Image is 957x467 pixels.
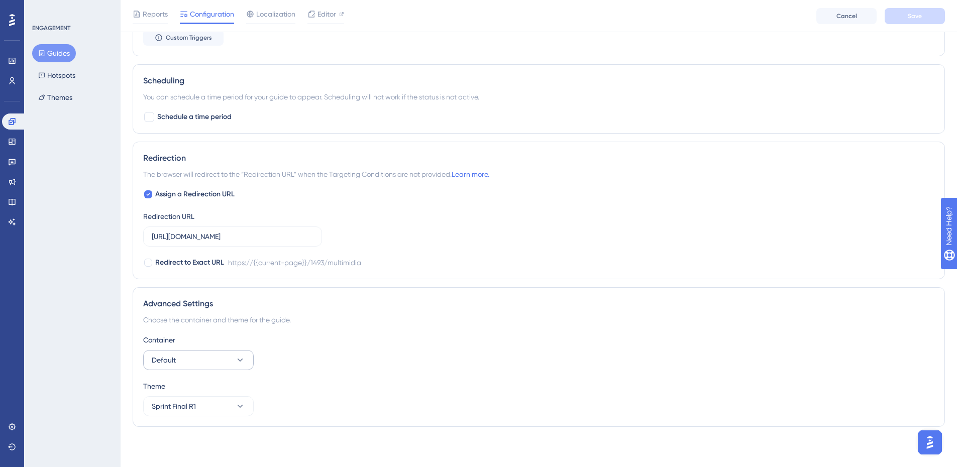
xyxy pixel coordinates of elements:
span: Editor [317,8,336,20]
div: Olá, bom dia! [8,133,72,155]
div: Container [143,334,934,346]
div: Neste caso, seria usando o preview da extensão mesmo. 😊 [16,284,157,303]
div: Existe alguma forma de ver os guides e hotspots de forma simulada? como se estivesse em produção? [36,163,193,204]
span: The browser will redirect to the “Redirection URL” when the Targeting Conditions are not provided. [143,168,489,180]
div: Fico à disposição! [16,41,157,51]
div: Existe alguma forma de ver os guides e hotspots de forma simulada? como se estivesse em produção? [44,169,185,198]
div: You can schedule a time period for your guide to appear. Scheduling will not work if the status i... [143,91,934,103]
span: Assign a Redirection URL [155,188,235,200]
span: Save [908,12,922,20]
div: Choose the container and theme for the guide. [143,314,934,326]
div: Yuri diz… [8,238,193,278]
span: Configuration [190,8,234,20]
div: Theme [143,380,934,392]
button: Custom Triggers [143,30,224,46]
span: Schedule a time period [157,111,232,123]
div: Fechar [176,4,194,22]
button: Themes [32,88,78,106]
span: Localization [256,8,295,20]
div: ENGAGEMENT [32,24,70,32]
div: Olá, bom dia! [16,139,64,149]
div: https://{{current-page}}/1493/multimidia [228,257,361,269]
img: Profile image for Diênifer [29,6,45,22]
div: Redirection [143,152,934,164]
div: Você tem mais alguma dúvida? [16,79,127,89]
div: Olá, Diênifer [141,109,185,119]
div: Scheduling [143,75,934,87]
div: Olá, Diênifer [133,103,193,125]
button: go back [7,4,26,23]
button: Cancel [816,8,877,24]
p: Ativo [49,13,65,23]
iframe: UserGuiding AI Assistant Launcher [915,427,945,457]
input: https://www.example.com/ [152,231,313,242]
div: preciso fazer algumas validações com os times internos e queria "simular" [36,238,193,270]
a: Learn more. [452,170,489,178]
button: Sprint Final R1 [143,396,254,416]
span: Reports [143,8,168,20]
button: Carregar anexo [48,329,56,337]
button: Guides [32,44,76,62]
button: Seletor de Gif [32,329,40,337]
div: [PERSON_NAME],Você tem mais alguma dúvida? [8,58,135,95]
span: Sprint Final R1 [152,400,196,412]
span: Custom Triggers [166,34,212,42]
div: Yuri diz… [8,205,193,238]
div: Diênifer diz… [8,58,193,103]
div: Yuri diz… [8,163,193,205]
div: Redirection URL [143,210,194,222]
div: [PERSON_NAME], [16,64,127,74]
div: sem ser dando o play naquele menu lateral de ajustes? [44,211,185,231]
div: Diênifer diz… [8,133,193,163]
div: Advanced Settings [143,298,934,310]
div: Neste caso, seria usando o preview da extensão mesmo. 😊Diênifer • Há 3min [8,278,165,309]
span: Need Help? [24,3,63,15]
button: Default [143,350,254,370]
button: Enviar mensagem… [172,325,188,341]
div: Yuri diz… [8,103,193,133]
div: Diênifer diz… [8,278,193,327]
button: Hotspots [32,66,81,84]
div: sem ser dando o play naquele menu lateral de ajustes? [36,205,193,237]
button: Seletor de emoji [16,329,24,337]
h1: Diênifer [49,5,80,13]
span: Default [152,354,176,366]
span: Cancel [836,12,857,20]
button: Save [885,8,945,24]
span: Redirect to Exact URL [155,257,224,269]
button: Início [157,4,176,23]
textarea: Envie uma mensagem... [9,308,192,325]
div: preciso fazer algumas validações com os times internos e queria "simular" [44,244,185,264]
